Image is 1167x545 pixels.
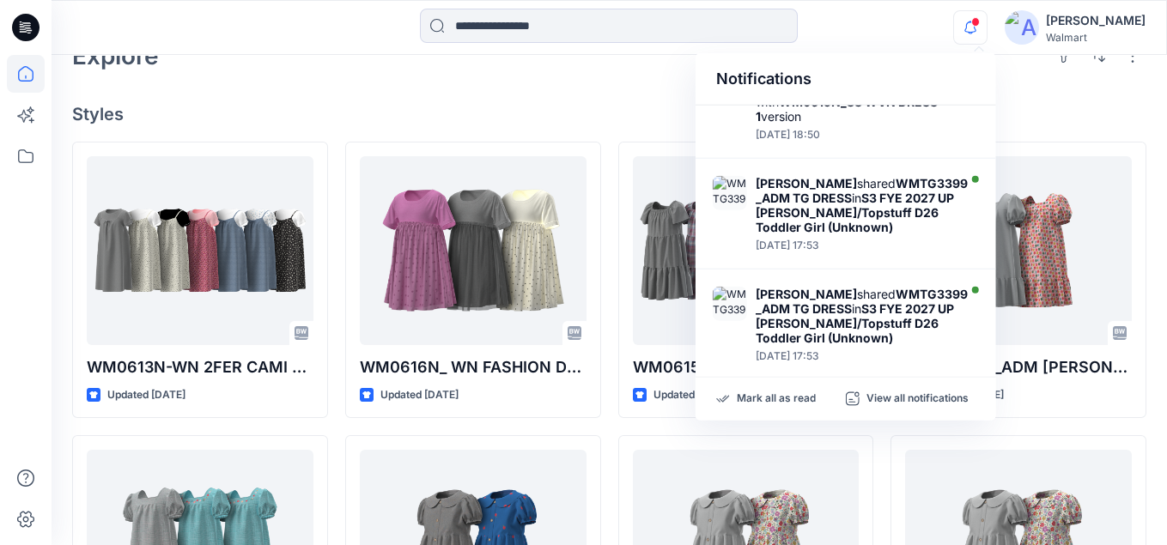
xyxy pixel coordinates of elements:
p: WMTG3399_ADM [PERSON_NAME] DRESS [905,355,1132,379]
p: WM0615N_WN WVN DRESS 1 [633,355,860,379]
a: WM0615N_WN WVN DRESS 1 [633,156,860,345]
a: WM0613N-WN 2FER CAMI DRESS [87,156,313,345]
div: shared in [756,287,969,345]
p: Updated [DATE] [380,386,459,404]
strong: WM0615N_SS WVN DRESS 1 [756,94,938,124]
h2: Explore [72,42,159,70]
strong: WMTG3399_ADM TG DRESS [756,287,968,316]
p: Updated [DATE] [653,386,732,404]
div: Notifications [696,53,996,106]
img: WMTG3399_ADM TG DRESS [713,176,747,210]
a: WM0616N_ WN FASHION DRESS 1 [360,156,587,345]
div: Friday, October 03, 2025 18:50 [756,129,953,141]
p: WM0616N_ WN FASHION DRESS 1 [360,355,587,379]
strong: S3 FYE 2027 UP [PERSON_NAME]/Topstuff D26 Toddler Girl (Unknown) [756,301,954,345]
div: Friday, October 03, 2025 17:53 [756,350,969,362]
p: View all notifications [866,391,969,407]
img: avatar [1005,10,1039,45]
div: shared in [756,176,969,234]
img: WMTG3399_ADM TG DRESS [713,287,747,321]
strong: WMTG3399_ADM TG DRESS [756,176,968,205]
p: WM0613N-WN 2FER CAMI DRESS [87,355,313,379]
div: Friday, October 03, 2025 17:53 [756,239,969,251]
strong: [PERSON_NAME] [756,287,857,301]
p: Mark all as read [737,391,816,407]
h4: Styles [72,104,1146,124]
a: WMTG3399_ADM POPLIN TG DRESS [905,156,1132,345]
strong: [PERSON_NAME] [756,176,857,191]
div: Your style has been updated with version [756,65,953,124]
strong: S3 FYE 2027 UP [PERSON_NAME]/Topstuff D26 Toddler Girl (Unknown) [756,191,954,234]
div: Walmart [1046,31,1146,44]
p: Updated [DATE] [107,386,185,404]
div: [PERSON_NAME] [1046,10,1146,31]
